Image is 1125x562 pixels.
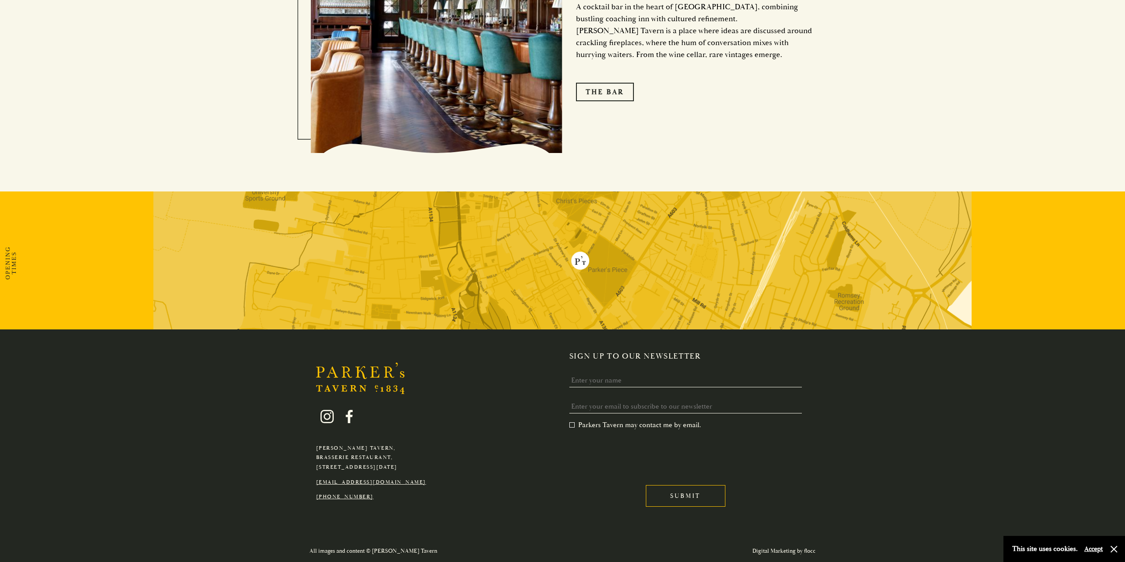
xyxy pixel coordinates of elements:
[569,421,701,429] label: Parkers Tavern may contact me by email.
[569,374,802,387] input: Enter your name
[153,191,972,329] img: map
[309,546,437,556] p: All images and content © [PERSON_NAME] Tavern
[752,547,816,554] a: Digital Marketing by flocc
[569,436,704,471] iframe: reCAPTCHA
[316,443,426,472] p: [PERSON_NAME] Tavern, Brasserie Restaurant, [STREET_ADDRESS][DATE]
[1084,545,1103,553] button: Accept
[1110,545,1118,554] button: Close and accept
[576,83,634,101] a: The Bar
[646,485,725,507] input: Submit
[1012,543,1078,555] p: This site uses cookies.
[569,400,802,413] input: Enter your email to subscribe to our newsletter
[316,493,374,500] a: [PHONE_NUMBER]
[569,352,809,361] h2: Sign up to our newsletter
[316,479,426,486] a: [EMAIL_ADDRESS][DOMAIN_NAME]
[576,1,815,61] p: A cocktail bar in the heart of [GEOGRAPHIC_DATA], combining bustling coaching inn with cultured r...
